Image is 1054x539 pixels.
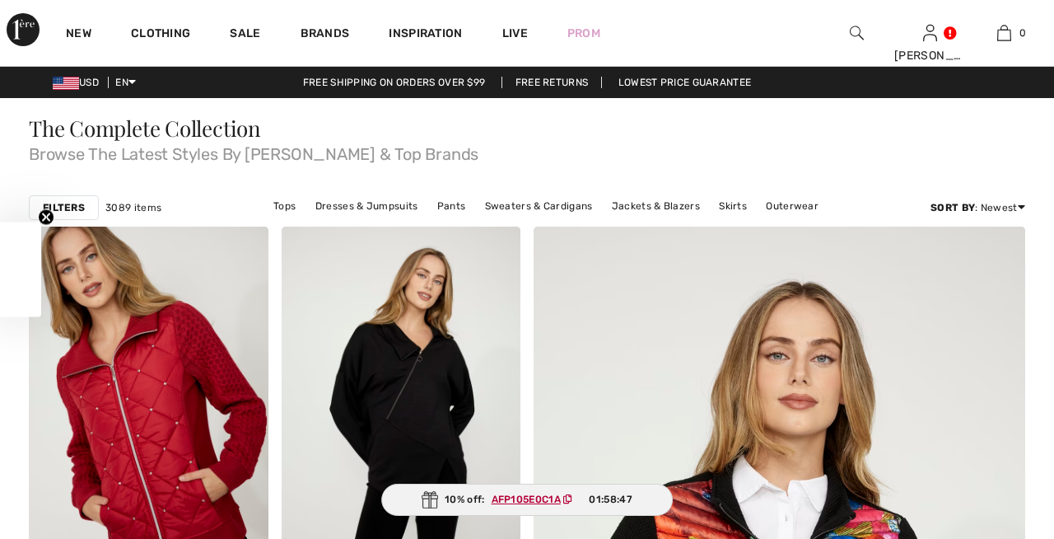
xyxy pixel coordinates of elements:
[502,25,528,42] a: Live
[604,195,708,217] a: Jackets & Blazers
[422,491,438,509] img: Gift.svg
[492,494,561,505] ins: AFP105E0C1A
[7,13,40,46] img: 1ère Avenue
[290,77,499,88] a: Free shipping on orders over $99
[115,77,136,88] span: EN
[567,25,600,42] a: Prom
[923,25,937,40] a: Sign In
[265,195,304,217] a: Tops
[381,484,673,516] div: 10% off:
[389,26,462,44] span: Inspiration
[711,195,755,217] a: Skirts
[758,195,827,217] a: Outerwear
[301,26,350,44] a: Brands
[43,200,85,215] strong: Filters
[66,26,91,44] a: New
[477,195,601,217] a: Sweaters & Cardigans
[930,200,1025,215] div: : Newest
[968,23,1040,43] a: 0
[131,26,190,44] a: Clothing
[894,47,967,64] div: [PERSON_NAME]
[230,26,260,44] a: Sale
[53,77,105,88] span: USD
[53,77,79,90] img: US Dollar
[429,195,474,217] a: Pants
[997,23,1011,43] img: My Bag
[1019,26,1026,40] span: 0
[605,77,765,88] a: Lowest Price Guarantee
[589,492,632,507] span: 01:58:47
[29,114,261,143] span: The Complete Collection
[850,23,864,43] img: search the website
[923,23,937,43] img: My Info
[501,77,603,88] a: Free Returns
[930,202,975,213] strong: Sort By
[38,209,54,226] button: Close teaser
[307,195,427,217] a: Dresses & Jumpsuits
[29,139,1025,162] span: Browse The Latest Styles By [PERSON_NAME] & Top Brands
[105,200,161,215] span: 3089 items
